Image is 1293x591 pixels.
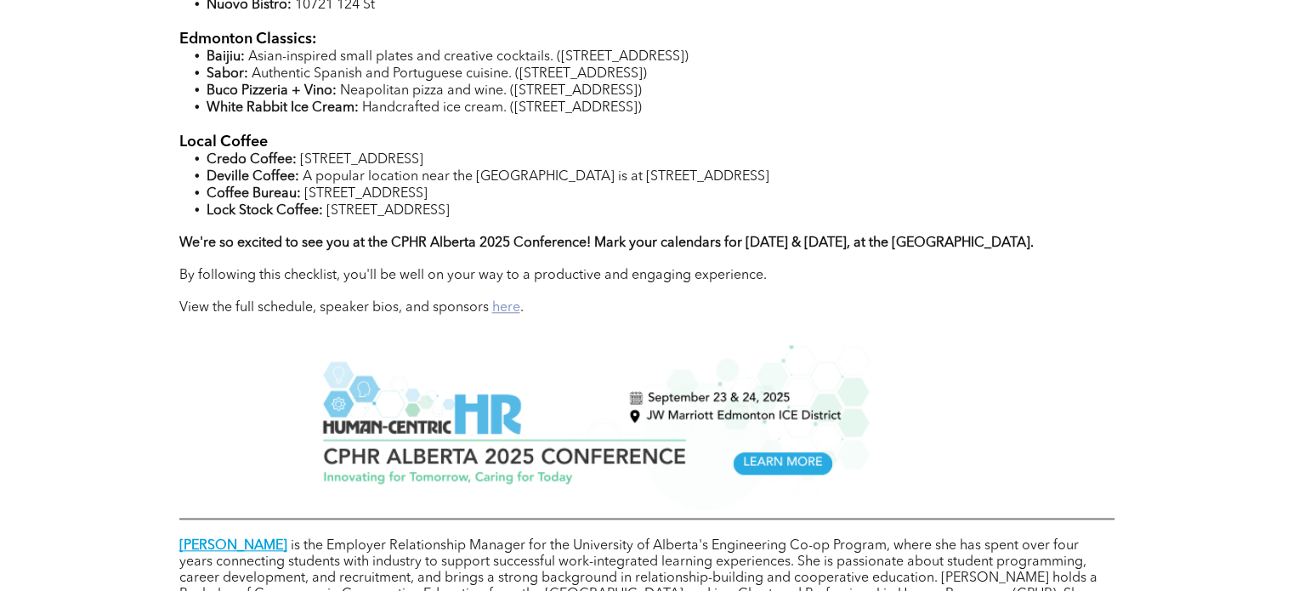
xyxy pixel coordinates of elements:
[207,84,337,98] strong: Buco Pizzeria + Vino:
[340,84,642,98] span: Neapolitan pizza and wine. ([STREET_ADDRESS])
[179,236,1034,250] strong: We're so excited to see you at the CPHR Alberta 2025 Conference! Mark your calendars for [DATE] &...
[248,50,689,64] span: Asian-inspired small plates and creative cocktails. ([STREET_ADDRESS])
[326,204,450,218] span: [STREET_ADDRESS]
[207,67,248,81] strong: Sabor:
[179,269,767,282] span: By following this checklist, you'll be well on your way to a productive and engaging experience.
[207,187,301,201] strong: Coffee Bureau:
[207,101,359,115] strong: White Rabbit Ice Cream:
[179,31,316,47] span: Edmonton Classics:
[492,301,520,315] a: here
[304,187,428,201] span: [STREET_ADDRESS]
[362,101,642,115] span: Handcrafted ice cream. ([STREET_ADDRESS])
[252,67,647,81] span: Authentic Spanish and Portuguese cuisine. ([STREET_ADDRESS])
[179,539,287,553] a: [PERSON_NAME]
[207,153,297,167] strong: Credo Coffee:
[207,50,245,64] strong: Baijiu:
[520,301,524,315] span: .
[207,170,299,184] strong: Deville Coffee:
[300,153,423,167] span: [STREET_ADDRESS]
[179,301,489,315] span: View the full schedule, speaker bios, and sponsors
[303,170,769,184] span: A popular location near the [GEOGRAPHIC_DATA] is at [STREET_ADDRESS]
[207,204,323,218] strong: Lock Stock Coffee:
[179,134,268,150] span: Local Coffee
